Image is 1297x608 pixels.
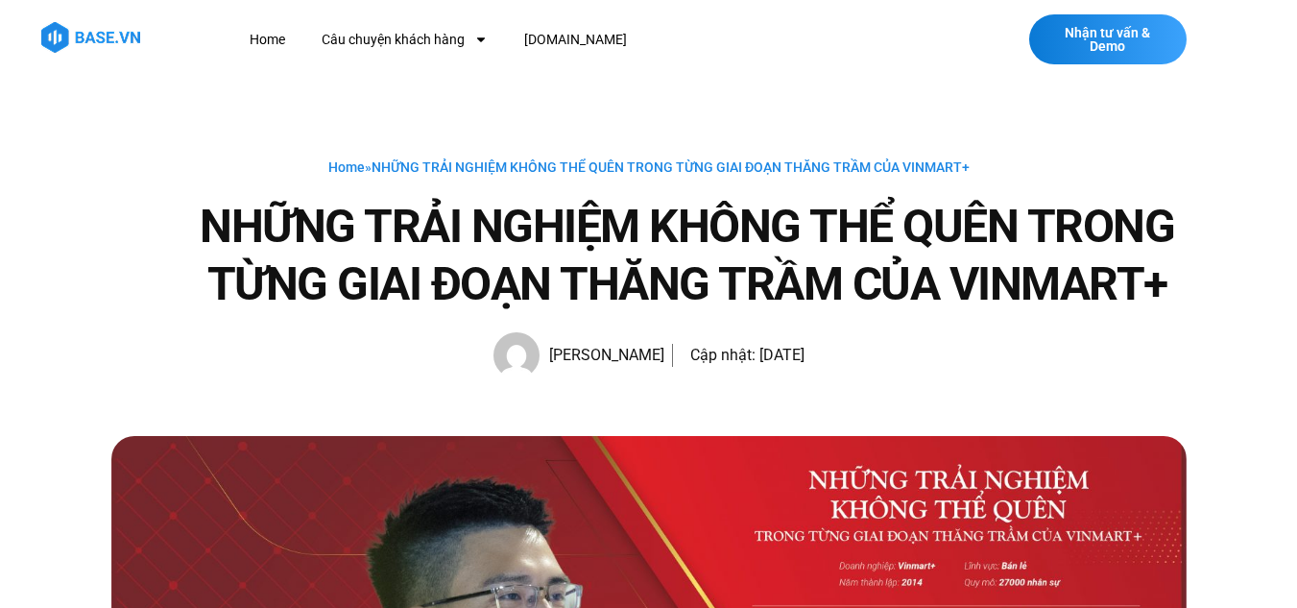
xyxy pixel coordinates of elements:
[1048,26,1167,53] span: Nhận tư vấn & Demo
[510,22,641,58] a: [DOMAIN_NAME]
[372,159,970,175] span: NHỮNG TRẢI NGHIỆM KHÔNG THỂ QUÊN TRONG TỪNG GIAI ĐOẠN THĂNG TRẦM CỦA VINMART+
[690,346,756,364] span: Cập nhật:
[307,22,502,58] a: Câu chuyện khách hàng
[759,346,805,364] time: [DATE]
[188,198,1187,313] h1: NHỮNG TRẢI NGHIỆM KHÔNG THỂ QUÊN TRONG TỪNG GIAI ĐOẠN THĂNG TRẦM CỦA VINMART+
[1029,14,1187,64] a: Nhận tư vấn & Demo
[328,159,970,175] span: »
[235,22,300,58] a: Home
[328,159,365,175] a: Home
[235,22,925,58] nav: Menu
[540,342,664,369] span: [PERSON_NAME]
[493,332,664,378] a: Picture of Hạnh Hoàng [PERSON_NAME]
[493,332,540,378] img: Picture of Hạnh Hoàng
